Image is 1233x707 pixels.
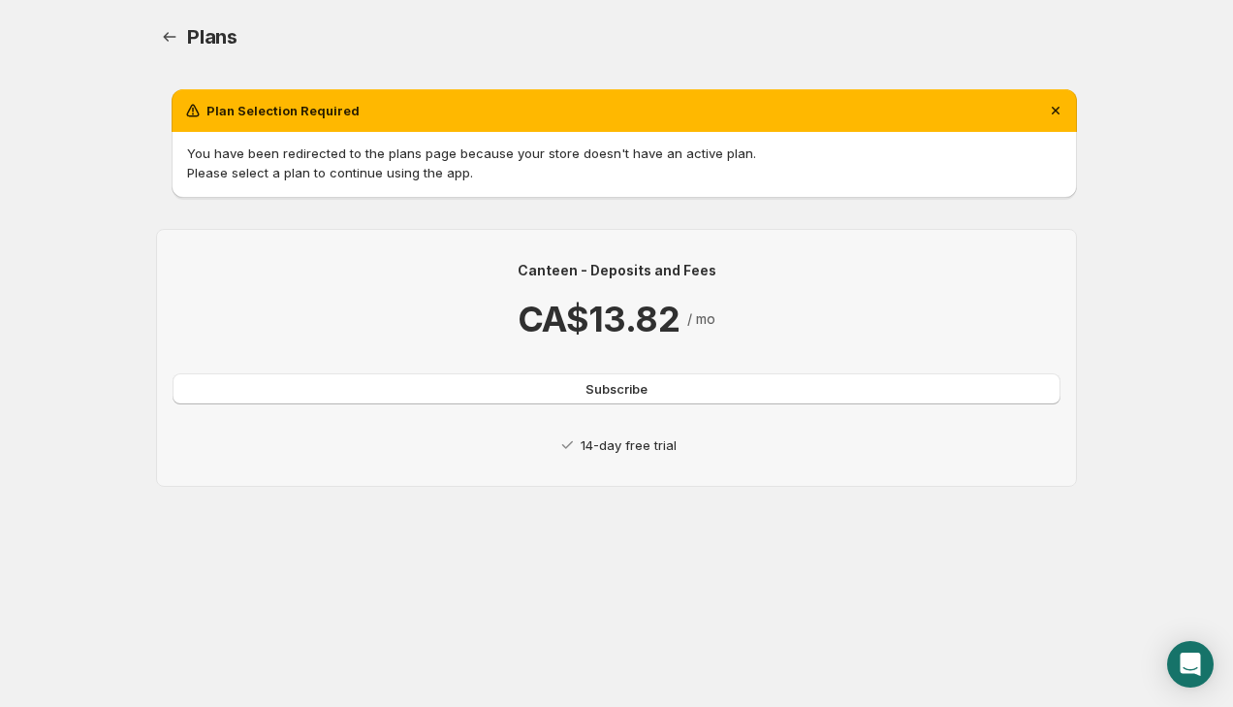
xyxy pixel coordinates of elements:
[173,261,1060,280] p: Canteen - Deposits and Fees
[187,25,237,48] span: Plans
[581,435,677,455] p: 14-day free trial
[187,163,1061,182] p: Please select a plan to continue using the app.
[206,101,360,120] h2: Plan Selection Required
[156,23,183,50] a: Home
[173,373,1060,404] button: Subscribe
[585,379,648,399] span: Subscribe
[1042,97,1069,124] button: Dismiss notification
[518,296,680,342] p: CA$13.82
[687,309,715,329] p: / mo
[1167,641,1214,688] div: Open Intercom Messenger
[187,144,1061,163] p: You have been redirected to the plans page because your store doesn't have an active plan.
